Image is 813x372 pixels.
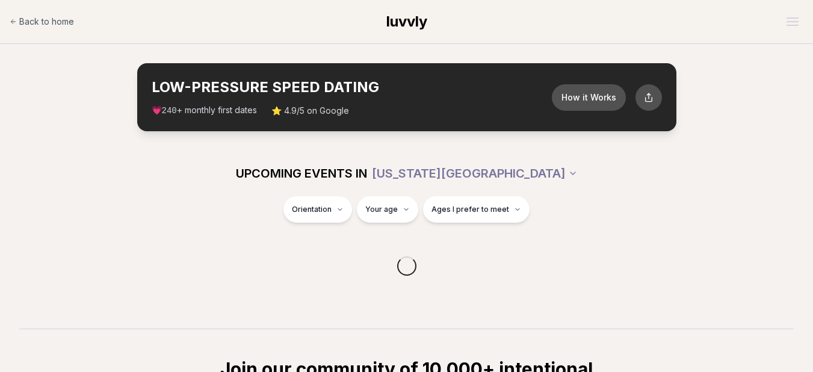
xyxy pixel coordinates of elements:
h2: LOW-PRESSURE SPEED DATING [152,78,552,97]
span: 240 [162,106,177,116]
button: Orientation [283,196,352,223]
button: Ages I prefer to meet [423,196,530,223]
span: Back to home [19,16,74,28]
span: 💗 + monthly first dates [152,104,257,117]
span: ⭐ 4.9/5 on Google [271,105,349,117]
span: Orientation [292,205,332,214]
a: luvvly [386,12,427,31]
span: UPCOMING EVENTS IN [236,165,367,182]
button: Your age [357,196,418,223]
a: Back to home [10,10,74,34]
button: Open menu [782,13,803,31]
span: Your age [365,205,398,214]
span: luvvly [386,13,427,30]
span: Ages I prefer to meet [431,205,509,214]
button: [US_STATE][GEOGRAPHIC_DATA] [372,160,578,187]
button: How it Works [552,84,626,111]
